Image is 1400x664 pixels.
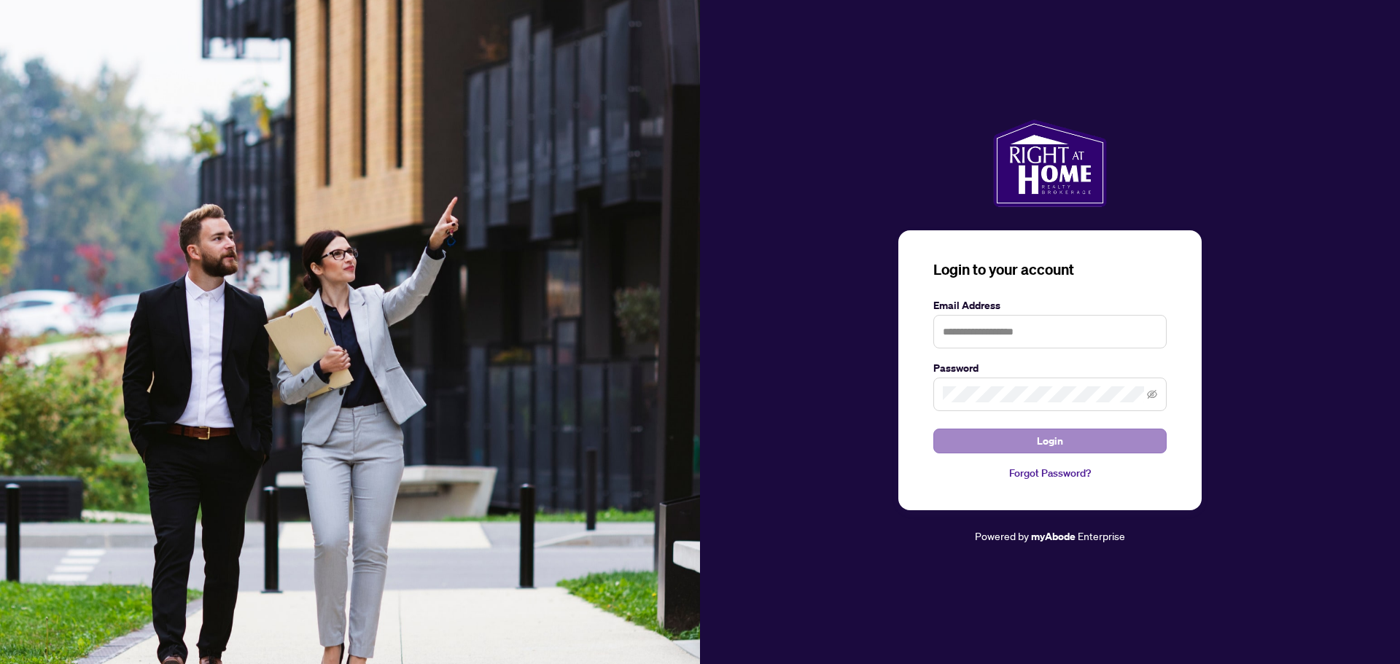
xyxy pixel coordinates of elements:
[1078,529,1125,542] span: Enterprise
[1147,389,1157,399] span: eye-invisible
[993,120,1106,207] img: ma-logo
[933,297,1167,313] label: Email Address
[933,259,1167,280] h3: Login to your account
[933,360,1167,376] label: Password
[975,529,1029,542] span: Powered by
[933,465,1167,481] a: Forgot Password?
[1031,528,1076,544] a: myAbode
[1037,429,1063,453] span: Login
[933,429,1167,453] button: Login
